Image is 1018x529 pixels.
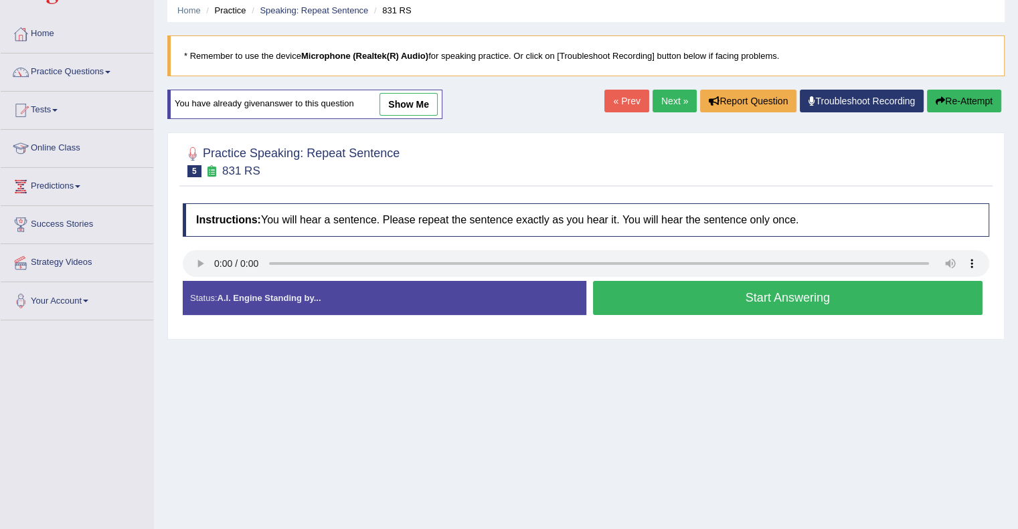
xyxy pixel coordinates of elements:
div: Status: [183,281,586,315]
a: Predictions [1,168,153,201]
a: Speaking: Repeat Sentence [260,5,368,15]
a: show me [379,93,438,116]
a: Tests [1,92,153,125]
small: Exam occurring question [205,165,219,178]
li: 831 RS [371,4,412,17]
strong: A.I. Engine Standing by... [217,293,321,303]
div: You have already given answer to this question [167,90,442,119]
a: Next » [653,90,697,112]
a: Practice Questions [1,54,153,87]
h2: Practice Speaking: Repeat Sentence [183,144,400,177]
a: « Prev [604,90,649,112]
a: Success Stories [1,206,153,239]
b: Microphone (Realtek(R) Audio) [301,51,428,61]
a: Home [1,15,153,49]
button: Start Answering [593,281,983,315]
small: 831 RS [222,165,260,177]
button: Report Question [700,90,796,112]
blockquote: * Remember to use the device for speaking practice. Or click on [Troubleshoot Recording] button b... [167,35,1005,76]
a: Online Class [1,130,153,163]
a: Your Account [1,282,153,316]
button: Re-Attempt [927,90,1001,112]
li: Practice [203,4,246,17]
a: Strategy Videos [1,244,153,278]
b: Instructions: [196,214,261,225]
h4: You will hear a sentence. Please repeat the sentence exactly as you hear it. You will hear the se... [183,203,989,237]
a: Home [177,5,201,15]
span: 5 [187,165,201,177]
a: Troubleshoot Recording [800,90,924,112]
